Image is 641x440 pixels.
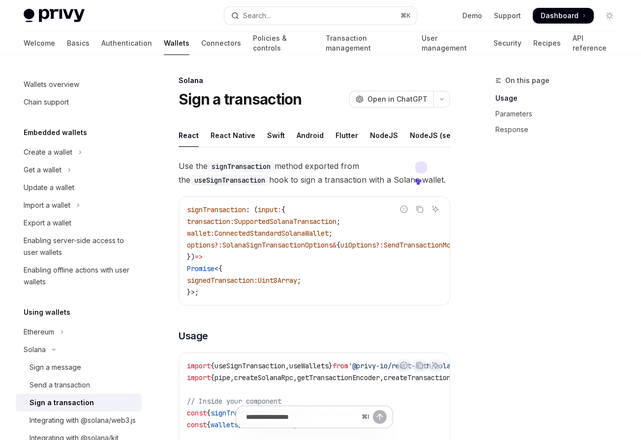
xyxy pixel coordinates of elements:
[258,276,297,285] span: Uint8Array
[164,31,189,55] a: Wallets
[24,164,61,176] div: Get a wallet
[400,12,411,20] span: ⌘ K
[187,276,254,285] span: signedTransaction
[602,8,617,24] button: Toggle dark mode
[30,397,94,409] div: Sign a transaction
[179,159,450,187] span: Use the method exported from the hook to sign a transaction with a Solana wallet.
[289,361,329,370] span: useWallets
[376,241,384,249] span: ?:
[211,229,214,238] span: :
[187,205,246,214] span: signTransaction
[16,341,142,358] button: Toggle Solana section
[277,205,281,214] span: :
[246,205,258,214] span: : (
[246,406,358,428] input: Ask a question...
[367,94,427,104] span: Open in ChatGPT
[16,394,142,412] a: Sign a transaction
[187,288,199,297] span: }>;
[16,179,142,196] a: Update a wallet
[349,91,433,108] button: Open in ChatGPT
[16,196,142,214] button: Toggle Import a wallet section
[16,323,142,341] button: Toggle Ethereum section
[462,11,482,21] a: Demo
[24,146,72,158] div: Create a wallet
[30,414,136,426] div: Integrating with @solana/web3.js
[195,252,203,261] span: =>
[326,31,410,55] a: Transaction management
[187,361,211,370] span: import
[285,361,289,370] span: ,
[340,241,376,249] span: uiOptions
[573,31,617,55] a: API reference
[67,31,90,55] a: Basics
[429,203,442,216] button: Ask AI
[533,8,594,24] a: Dashboard
[16,143,142,161] button: Toggle Create a wallet section
[214,264,222,273] span: <{
[24,217,71,229] div: Export a wallet
[384,373,478,382] span: createTransactionMessage
[413,203,426,216] button: Copy the contents from the code block
[214,229,329,238] span: ConnectedStandardSolanaWallet
[214,373,230,382] span: pipe
[495,106,625,122] a: Parameters
[495,122,625,137] a: Response
[16,93,142,111] a: Chain support
[267,124,285,147] div: Swift
[187,373,211,382] span: import
[380,373,384,382] span: ,
[230,217,234,226] span: :
[533,31,561,55] a: Recipes
[187,397,281,406] span: // Inside your component
[179,329,208,343] span: Usage
[24,96,69,108] div: Chain support
[329,361,333,370] span: }
[211,124,255,147] div: React Native
[179,90,302,108] h1: Sign a transaction
[281,205,285,214] span: {
[384,241,498,249] span: SendTransactionModalUIOptions
[201,31,241,55] a: Connectors
[429,359,442,372] button: Ask AI
[370,124,398,147] div: NodeJS
[333,241,336,249] span: &
[30,361,81,373] div: Sign a message
[297,373,380,382] span: getTransactionEncoder
[24,182,74,193] div: Update a wallet
[211,373,214,382] span: {
[24,127,87,138] h5: Embedded wallets
[410,124,486,147] div: NodeJS (server-auth)
[493,31,521,55] a: Security
[541,11,579,21] span: Dashboard
[24,306,70,318] h5: Using wallets
[16,76,142,93] a: Wallets overview
[16,376,142,394] a: Send a transaction
[329,229,333,238] span: ;
[24,235,136,258] div: Enabling server-side access to user wallets
[348,361,462,370] span: '@privy-io/react-auth/solana'
[336,124,358,147] div: Flutter
[494,11,521,21] a: Support
[222,241,333,249] span: SolanaSignTransactionOptions
[373,410,387,424] button: Send message
[24,264,136,288] div: Enabling offline actions with user wallets
[24,79,79,90] div: Wallets overview
[30,379,90,391] div: Send a transaction
[336,217,340,226] span: ;
[16,214,142,232] a: Export a wallet
[24,9,85,23] img: light logo
[254,276,258,285] span: :
[422,31,482,55] a: User management
[24,344,46,356] div: Solana
[187,229,211,238] span: wallet
[397,203,410,216] button: Report incorrect code
[495,90,625,106] a: Usage
[297,276,301,285] span: ;
[258,205,277,214] span: input
[187,241,214,249] span: options
[253,31,314,55] a: Policies & controls
[187,264,214,273] span: Promise
[16,358,142,376] a: Sign a message
[333,361,348,370] span: from
[16,412,142,429] a: Integrating with @solana/web3.js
